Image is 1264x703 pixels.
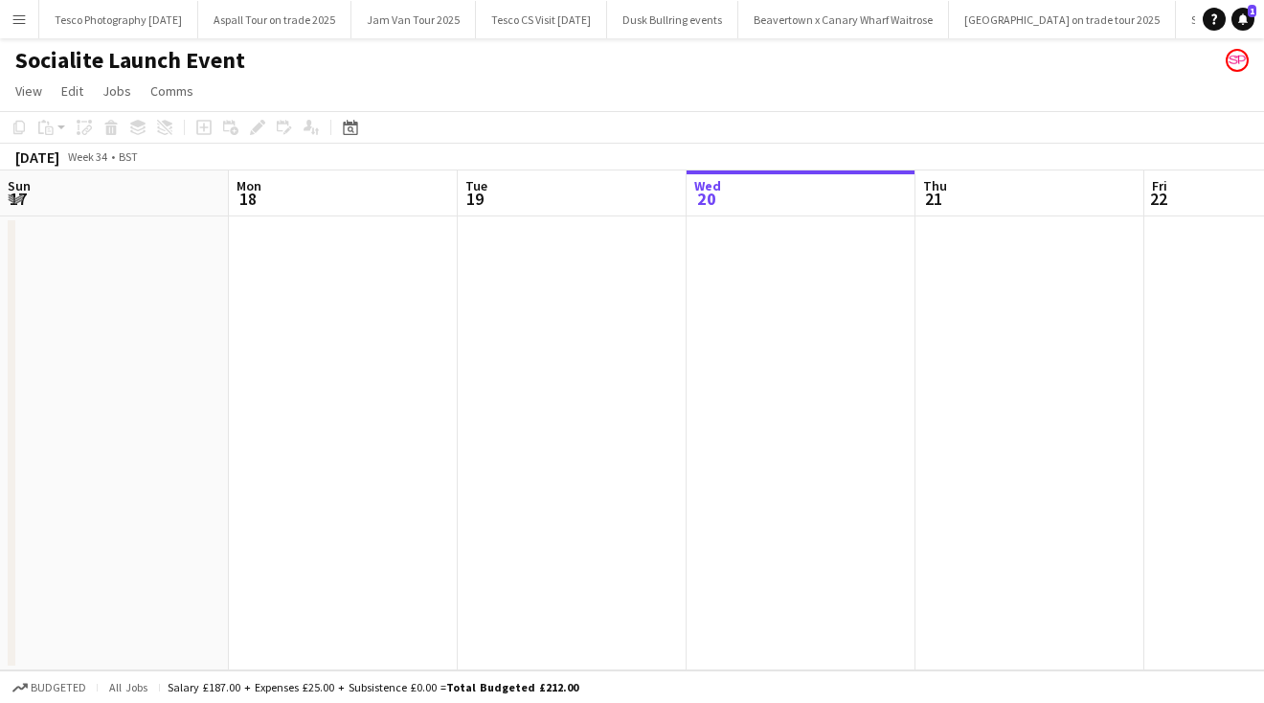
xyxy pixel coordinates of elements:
[143,79,201,103] a: Comms
[39,1,198,38] button: Tesco Photography [DATE]
[119,149,138,164] div: BST
[150,82,193,100] span: Comms
[351,1,476,38] button: Jam Van Tour 2025
[920,188,947,210] span: 21
[923,177,947,194] span: Thu
[607,1,738,38] button: Dusk Bullring events
[446,680,578,694] span: Total Budgeted £212.00
[54,79,91,103] a: Edit
[95,79,139,103] a: Jobs
[105,680,151,694] span: All jobs
[31,681,86,694] span: Budgeted
[5,188,31,210] span: 17
[8,79,50,103] a: View
[1226,49,1249,72] app-user-avatar: Soozy Peters
[198,1,351,38] button: Aspall Tour on trade 2025
[10,677,89,698] button: Budgeted
[237,177,261,194] span: Mon
[465,177,487,194] span: Tue
[102,82,131,100] span: Jobs
[463,188,487,210] span: 19
[1149,188,1167,210] span: 22
[15,147,59,167] div: [DATE]
[949,1,1176,38] button: [GEOGRAPHIC_DATA] on trade tour 2025
[476,1,607,38] button: Tesco CS Visit [DATE]
[1152,177,1167,194] span: Fri
[61,82,83,100] span: Edit
[1248,5,1256,17] span: 1
[15,82,42,100] span: View
[691,188,721,210] span: 20
[738,1,949,38] button: Beavertown x Canary Wharf Waitrose
[168,680,578,694] div: Salary £187.00 + Expenses £25.00 + Subsistence £0.00 =
[694,177,721,194] span: Wed
[234,188,261,210] span: 18
[1231,8,1254,31] a: 1
[8,177,31,194] span: Sun
[15,46,245,75] h1: Socialite Launch Event
[63,149,111,164] span: Week 34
